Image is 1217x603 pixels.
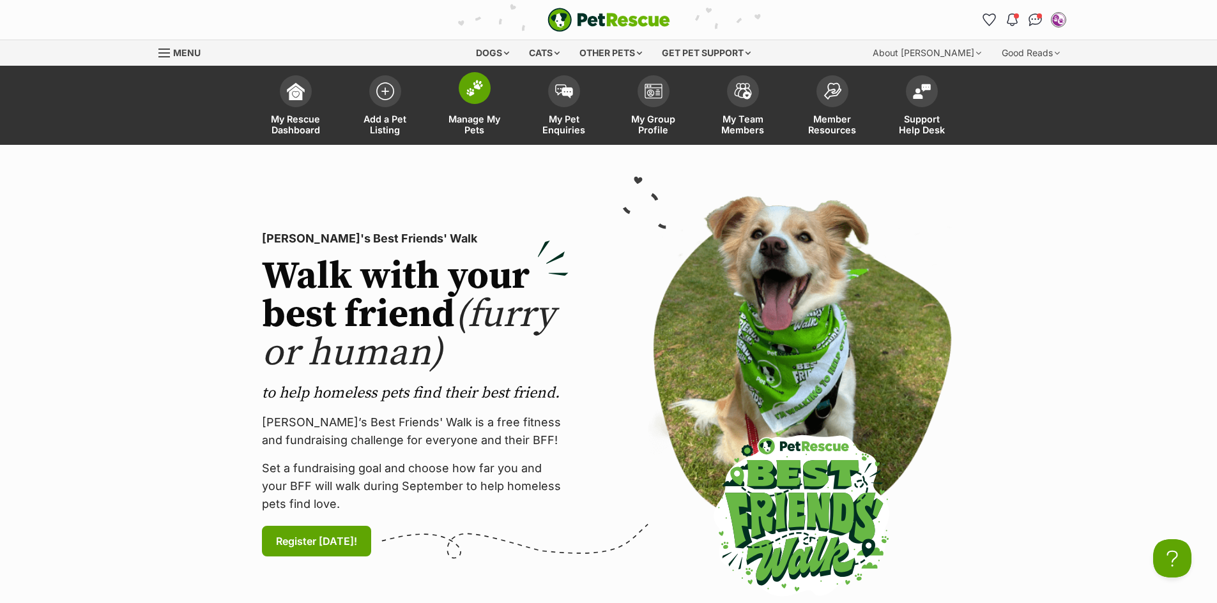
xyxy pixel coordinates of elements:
[993,40,1069,66] div: Good Reads
[262,459,569,513] p: Set a fundraising goal and choose how far you and your BFF will walk during September to help hom...
[893,114,951,135] span: Support Help Desk
[262,383,569,403] p: to help homeless pets find their best friend.
[467,40,518,66] div: Dogs
[466,80,484,96] img: manage-my-pets-icon-02211641906a0b7f246fdf0571729dbe1e7629f14944591b6c1af311fb30b64b.svg
[158,40,210,63] a: Menu
[173,47,201,58] span: Menu
[1025,10,1046,30] a: Conversations
[1048,10,1069,30] button: My account
[1052,13,1065,26] img: Northern Rivers Animal Services Inc profile pic
[1002,10,1023,30] button: Notifications
[356,114,414,135] span: Add a Pet Listing
[823,82,841,100] img: member-resources-icon-8e73f808a243e03378d46382f2149f9095a855e16c252ad45f914b54edf8863c.svg
[430,69,519,145] a: Manage My Pets
[262,258,569,373] h2: Walk with your best friend
[287,82,305,100] img: dashboard-icon-eb2f2d2d3e046f16d808141f083e7271f6b2e854fb5c12c21221c1fb7104beca.svg
[609,69,698,145] a: My Group Profile
[262,230,569,248] p: [PERSON_NAME]'s Best Friends' Walk
[1029,13,1042,26] img: chat-41dd97257d64d25036548639549fe6c8038ab92f7586957e7f3b1b290dea8141.svg
[788,69,877,145] a: Member Resources
[555,84,573,98] img: pet-enquiries-icon-7e3ad2cf08bfb03b45e93fb7055b45f3efa6380592205ae92323e6603595dc1f.svg
[625,114,682,135] span: My Group Profile
[547,8,670,32] a: PetRescue
[262,413,569,449] p: [PERSON_NAME]’s Best Friends' Walk is a free fitness and fundraising challenge for everyone and t...
[262,526,371,556] a: Register [DATE]!
[653,40,760,66] div: Get pet support
[535,114,593,135] span: My Pet Enquiries
[570,40,651,66] div: Other pets
[547,8,670,32] img: logo-e224e6f780fb5917bec1dbf3a21bbac754714ae5b6737aabdf751b685950b380.svg
[714,114,772,135] span: My Team Members
[804,114,861,135] span: Member Resources
[341,69,430,145] a: Add a Pet Listing
[645,84,662,99] img: group-profile-icon-3fa3cf56718a62981997c0bc7e787c4b2cf8bcc04b72c1350f741eb67cf2f40e.svg
[979,10,1069,30] ul: Account quick links
[446,114,503,135] span: Manage My Pets
[864,40,990,66] div: About [PERSON_NAME]
[262,291,555,377] span: (furry or human)
[267,114,325,135] span: My Rescue Dashboard
[734,83,752,100] img: team-members-icon-5396bd8760b3fe7c0b43da4ab00e1e3bb1a5d9ba89233759b79545d2d3fc5d0d.svg
[276,533,357,549] span: Register [DATE]!
[913,84,931,99] img: help-desk-icon-fdf02630f3aa405de69fd3d07c3f3aa587a6932b1a1747fa1d2bba05be0121f9.svg
[376,82,394,100] img: add-pet-listing-icon-0afa8454b4691262ce3f59096e99ab1cd57d4a30225e0717b998d2c9b9846f56.svg
[251,69,341,145] a: My Rescue Dashboard
[877,69,967,145] a: Support Help Desk
[698,69,788,145] a: My Team Members
[519,69,609,145] a: My Pet Enquiries
[1153,539,1191,577] iframe: Help Scout Beacon - Open
[979,10,1000,30] a: Favourites
[520,40,569,66] div: Cats
[1007,13,1017,26] img: notifications-46538b983faf8c2785f20acdc204bb7945ddae34d4c08c2a6579f10ce5e182be.svg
